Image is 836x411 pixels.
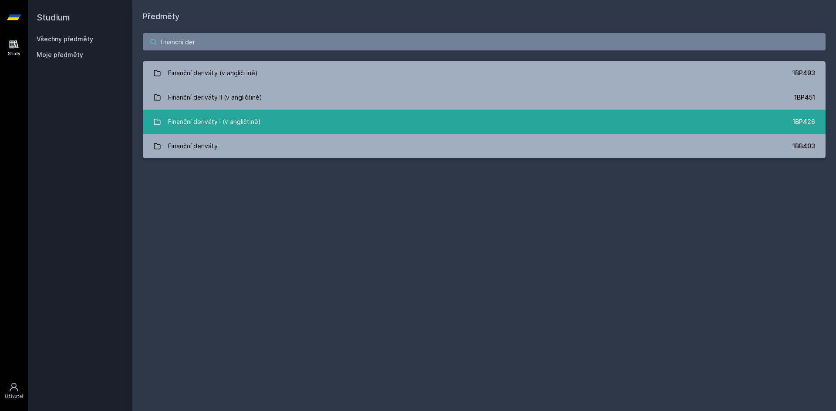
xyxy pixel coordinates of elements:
a: Všechny předměty [37,35,93,43]
a: Finanční deriváty (v angličtině) 1BP493 [143,61,826,85]
a: Uživatel [2,378,26,404]
input: Název nebo ident předmětu… [143,33,826,50]
div: Study [8,50,20,57]
div: 1BB403 [792,142,815,150]
div: Finanční deriváty (v angličtině) [168,64,258,82]
a: Finanční deriváty II (v angličtině) 1BP451 [143,85,826,110]
div: 1BP493 [792,69,815,77]
a: Study [2,35,26,61]
span: Moje předměty [37,50,83,59]
div: 1BP426 [792,117,815,126]
h1: Předměty [143,10,826,23]
div: Uživatel [5,393,23,400]
div: Finanční deriváty I (v angličtině) [168,113,261,130]
div: Finanční deriváty [168,137,218,155]
div: 1BP451 [794,93,815,102]
a: Finanční deriváty I (v angličtině) 1BP426 [143,110,826,134]
div: Finanční deriváty II (v angličtině) [168,89,262,106]
a: Finanční deriváty 1BB403 [143,134,826,158]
